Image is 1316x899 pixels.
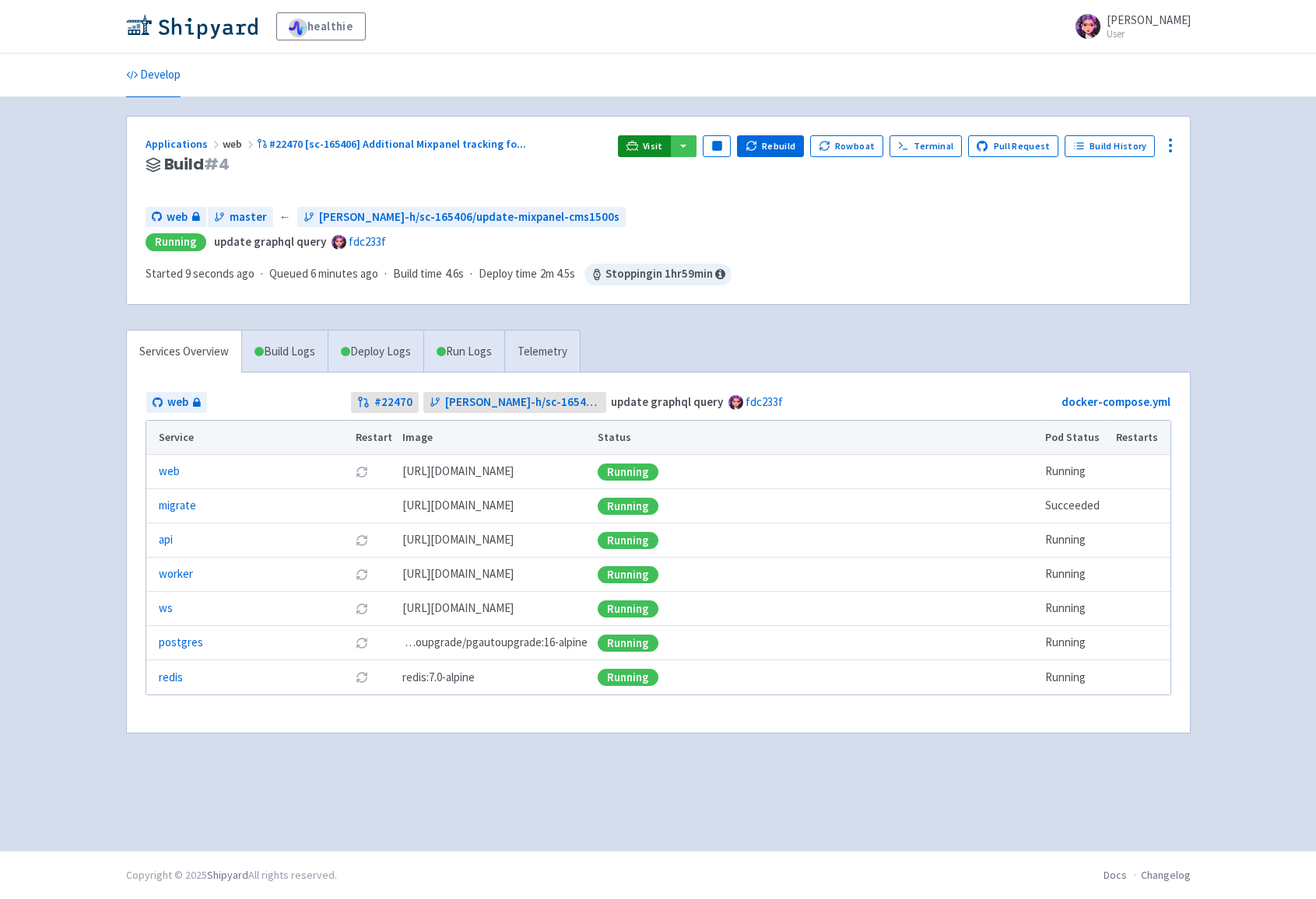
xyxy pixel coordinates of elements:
time: 6 minutes ago [311,266,378,281]
a: web [146,207,206,228]
a: [PERSON_NAME]-h/sc-165406/update-mixpanel-cms1500s [297,207,626,228]
a: Terminal [890,135,962,157]
a: master [208,207,273,228]
div: Running [598,498,658,515]
a: Build History [1065,135,1155,157]
strong: update graphql query [214,234,326,249]
span: master [230,208,267,226]
span: [PERSON_NAME] [1107,12,1191,27]
button: Pause [703,135,731,157]
a: Run Logs [423,331,504,373]
button: Restart pod [356,568,368,581]
div: · · · [146,264,732,285]
td: Running [1040,455,1111,489]
th: Pod Status [1040,421,1111,455]
span: [PERSON_NAME]-h/sc-165406/update-mixpanel-cms1500s [445,394,600,411]
span: Deploy time [479,265,537,283]
button: Restart pod [356,671,368,684]
a: #22470 [sc-165406] Additional Mixpanel tracking fo... [257,137,529,151]
a: web [159,463,180,481]
div: Running [598,669,658,686]
span: [DOMAIN_NAME][URL] [402,463,514,481]
td: Running [1040,523,1111,558]
span: Started [146,266,254,281]
a: web [146,392,207,413]
img: Shipyard logo [126,14,258,39]
button: Restart pod [356,603,368,615]
a: Deploy Logs [328,331,423,373]
a: redis [159,669,183,687]
a: postgres [159,634,203,652]
th: Status [592,421,1040,455]
div: Running [598,532,658,549]
span: # 4 [204,153,230,175]
span: #22470 [sc-165406] Additional Mixpanel tracking fo ... [269,137,526,151]
th: Restart [351,421,398,455]
span: pgautoupgrade/pgautoupgrade:16-alpine [402,634,588,652]
span: 4.6s [445,265,464,283]
a: healthie [276,12,366,40]
strong: # 22470 [374,394,412,411]
span: web [167,394,188,411]
button: Restart pod [356,637,368,649]
a: Changelog [1141,868,1191,882]
span: Visit [643,140,663,152]
a: [PERSON_NAME]-h/sc-165406/update-mixpanel-cms1500s [423,392,606,413]
time: 9 seconds ago [185,266,254,281]
span: web [167,208,188,226]
a: api [159,531,173,549]
th: Image [397,421,592,455]
a: #22470 [351,392,419,413]
div: Running [598,463,658,481]
div: Copyright © 2025 All rights reserved. [126,867,337,883]
span: 2m 4.5s [540,265,575,283]
a: worker [159,565,193,583]
span: [DOMAIN_NAME][URL] [402,497,514,515]
span: web [223,137,257,151]
a: Services Overview [127,331,241,373]
th: Restarts [1111,421,1170,455]
small: User [1107,29,1191,39]
span: [DOMAIN_NAME][URL] [402,531,514,549]
span: [DOMAIN_NAME][URL] [402,565,514,583]
span: redis:7.0-alpine [402,669,475,687]
span: ← [279,208,291,226]
a: Visit [618,135,671,157]
button: Rowboat [810,135,883,157]
span: [DOMAIN_NAME][URL] [402,600,514,617]
a: docker-compose.yml [1062,394,1170,409]
th: Service [146,421,351,455]
button: Restart pod [356,466,368,478]
button: Restart pod [356,534,368,547]
td: Running [1040,558,1111,592]
div: Running [598,566,658,583]
td: Running [1040,626,1111,660]
span: Build [164,156,230,173]
a: Build Logs [242,331,328,373]
td: Running [1040,660,1111,694]
span: Queued [269,266,378,281]
a: ws [159,600,173,617]
a: [PERSON_NAME] User [1066,14,1191,39]
div: Running [146,233,206,251]
a: migrate [159,497,196,515]
div: Running [598,600,658,617]
td: Succeeded [1040,489,1111,523]
span: Build time [393,265,442,283]
button: Rebuild [737,135,804,157]
a: Shipyard [207,868,248,882]
a: Develop [126,54,181,97]
a: Telemetry [504,331,580,373]
strong: update graphql query [611,394,723,409]
a: fdc233f [746,394,783,409]
a: fdc233f [349,234,386,249]
div: Running [598,635,658,652]
span: [PERSON_NAME]-h/sc-165406/update-mixpanel-cms1500s [319,208,619,226]
a: Pull Request [968,135,1059,157]
a: Docs [1104,868,1127,882]
td: Running [1040,592,1111,626]
span: Stopping in 1 hr 59 min [584,264,732,285]
a: Applications [146,137,223,151]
